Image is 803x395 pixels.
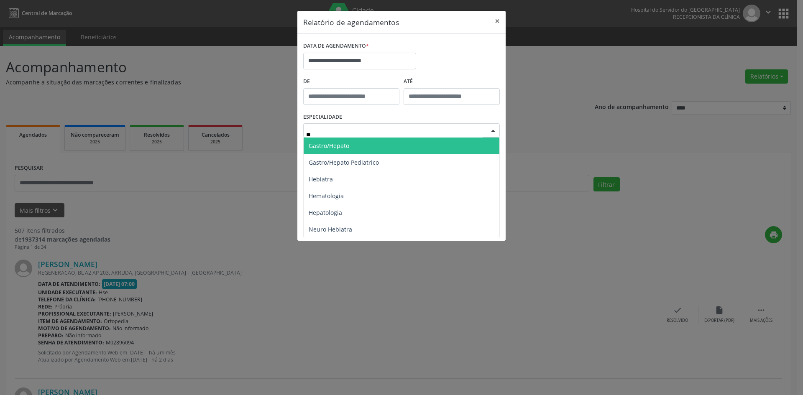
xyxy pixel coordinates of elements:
[489,11,506,31] button: Close
[303,75,399,88] label: De
[303,111,342,124] label: ESPECIALIDADE
[309,209,342,217] span: Hepatologia
[309,158,379,166] span: Gastro/Hepato Pediatrico
[309,225,352,233] span: Neuro Hebiatra
[303,17,399,28] h5: Relatório de agendamentos
[404,75,500,88] label: ATÉ
[303,40,369,53] label: DATA DE AGENDAMENTO
[309,192,344,200] span: Hematologia
[309,175,333,183] span: Hebiatra
[309,142,349,150] span: Gastro/Hepato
